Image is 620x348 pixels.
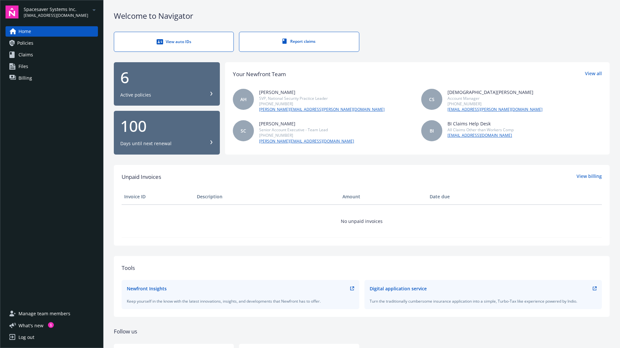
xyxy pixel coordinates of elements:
div: Days until next renewal [120,140,172,147]
a: View auto IDs [114,32,234,52]
div: [PHONE_NUMBER] [259,101,385,107]
div: View auto IDs [127,39,221,45]
a: arrowDropDown [90,6,98,14]
div: Senior Account Executive - Team Lead [259,127,354,133]
div: Turn the traditionally cumbersome insurance application into a simple, Turbo-Tax like experience ... [370,298,597,304]
span: CS [429,96,435,103]
a: Claims [6,50,98,60]
div: Tools [122,264,602,272]
a: [EMAIL_ADDRESS][PERSON_NAME][DOMAIN_NAME] [447,107,542,112]
span: AH [240,96,247,103]
th: Amount [340,189,427,204]
a: Policies [6,38,98,48]
td: No unpaid invoices [122,204,602,238]
button: 100Days until next renewal [114,111,220,155]
div: Follow us [114,327,610,336]
div: [PHONE_NUMBER] [259,133,354,138]
span: SC [241,127,246,134]
div: Account Manager [447,96,542,101]
a: Files [6,61,98,72]
span: Files [18,61,28,72]
span: Home [18,26,31,37]
div: [DEMOGRAPHIC_DATA][PERSON_NAME] [447,89,542,96]
span: BI [430,127,434,134]
div: Welcome to Navigator [114,10,610,21]
span: Billing [18,73,32,83]
a: Home [6,26,98,37]
a: Report claims [239,32,359,52]
span: Unpaid Invoices [122,173,161,181]
button: 6Active policies [114,62,220,106]
div: Log out [18,332,34,342]
div: [PHONE_NUMBER] [447,101,542,107]
button: What's new1 [6,322,54,329]
div: Active policies [120,92,151,98]
div: [PERSON_NAME] [259,120,354,127]
div: Keep yourself in the know with the latest innovations, insights, and developments that Newfront h... [127,298,354,304]
th: Date due [427,189,500,204]
span: Spacesaver Systems Inc. [24,6,88,13]
a: View all [585,70,602,78]
div: [PERSON_NAME] [259,89,385,96]
span: Policies [17,38,33,48]
div: 6 [120,70,213,85]
a: Manage team members [6,308,98,319]
div: 100 [120,118,213,134]
span: Claims [18,50,33,60]
div: BI Claims Help Desk [447,120,514,127]
a: [PERSON_NAME][EMAIL_ADDRESS][DOMAIN_NAME] [259,138,354,144]
button: Spacesaver Systems Inc.[EMAIL_ADDRESS][DOMAIN_NAME]arrowDropDown [24,6,98,18]
a: [PERSON_NAME][EMAIL_ADDRESS][PERSON_NAME][DOMAIN_NAME] [259,107,385,112]
div: Newfront Insights [127,285,167,292]
img: navigator-logo.svg [6,6,18,18]
div: SVP, National Security Practice Leader [259,96,385,101]
th: Invoice ID [122,189,194,204]
a: Billing [6,73,98,83]
a: [EMAIL_ADDRESS][DOMAIN_NAME] [447,133,514,138]
div: All Claims Other than Workers Comp [447,127,514,133]
div: 1 [48,322,54,328]
th: Description [194,189,340,204]
a: View billing [577,173,602,181]
div: Digital application service [370,285,427,292]
div: Report claims [252,39,346,44]
span: What ' s new [18,322,43,329]
span: [EMAIL_ADDRESS][DOMAIN_NAME] [24,13,88,18]
div: Your Newfront Team [233,70,286,78]
span: Manage team members [18,308,70,319]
